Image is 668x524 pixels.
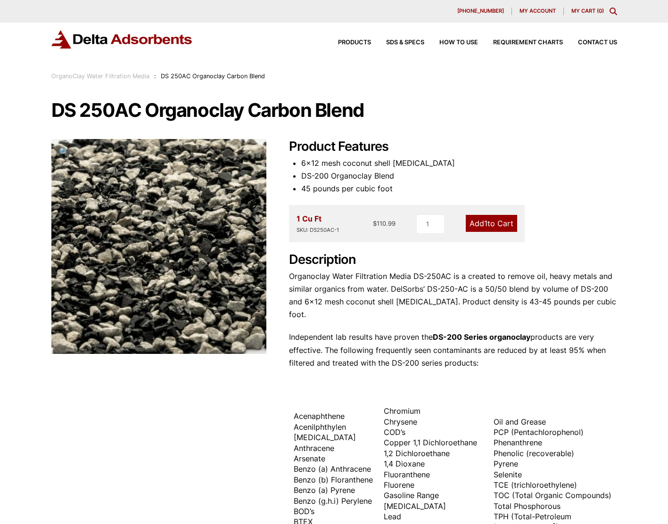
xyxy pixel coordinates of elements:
[371,40,424,46] a: SDS & SPECS
[289,270,617,321] p: Organoclay Water Filtration Media DS-250AC is a created to remove oil, heavy metals and similar o...
[51,30,193,49] img: Delta Adsorbents
[51,139,77,165] a: View full-screen image gallery
[297,213,339,234] div: 1 Cu Ft
[450,8,512,15] a: [PHONE_NUMBER]
[161,73,265,80] span: DS 250AC Organoclay Carbon Blend
[289,252,617,268] h2: Description
[512,8,564,15] a: My account
[386,40,424,46] span: SDS & SPECS
[493,40,563,46] span: Requirement Charts
[301,170,617,182] li: DS-200 Organoclay Blend
[484,219,487,228] span: 1
[323,40,371,46] a: Products
[563,40,617,46] a: Contact Us
[51,100,617,120] h1: DS 250AC Organoclay Carbon Blend
[478,40,563,46] a: Requirement Charts
[338,40,371,46] span: Products
[373,220,396,227] bdi: 110.99
[301,182,617,195] li: 45 pounds per cubic foot
[439,40,478,46] span: How to Use
[51,139,266,354] img: DS 250AC Organoclay Carbon Blend
[424,40,478,46] a: How to Use
[59,147,70,157] span: 🔍
[289,331,617,369] p: Independent lab results have proven the products are very effective. The following frequently see...
[578,40,617,46] span: Contact Us
[466,215,517,232] a: Add1to Cart
[433,332,530,342] strong: DS-200 Series organoclay
[610,8,617,15] div: Toggle Modal Content
[457,8,504,14] span: [PHONE_NUMBER]
[373,220,377,227] span: $
[571,8,604,14] a: My Cart (0)
[297,226,339,235] div: SKU: DS250AC-1
[289,139,617,155] h2: Product Features
[51,73,149,80] a: OrganoClay Water Filtration Media
[301,157,617,170] li: 6×12 mesh coconut shell [MEDICAL_DATA]
[520,8,556,14] span: My account
[154,73,156,80] span: :
[599,8,602,14] span: 0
